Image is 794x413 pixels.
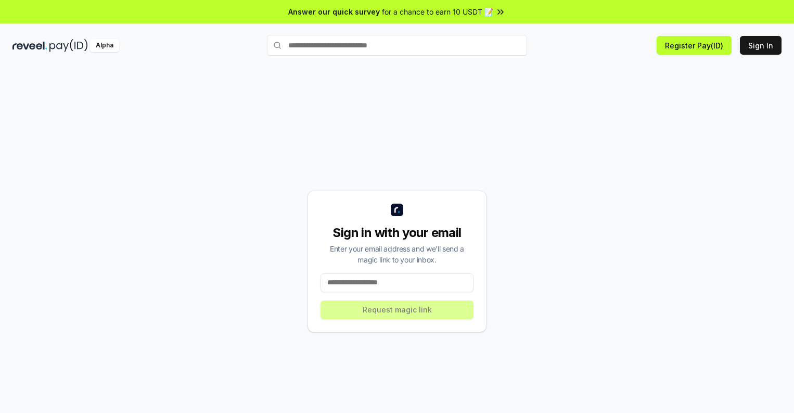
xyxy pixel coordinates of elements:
button: Sign In [740,36,782,55]
div: Alpha [90,39,119,52]
div: Enter your email address and we’ll send a magic link to your inbox. [321,243,473,265]
button: Register Pay(ID) [657,36,732,55]
img: reveel_dark [12,39,47,52]
span: for a chance to earn 10 USDT 📝 [382,6,493,17]
span: Answer our quick survey [288,6,380,17]
img: logo_small [391,204,403,216]
div: Sign in with your email [321,224,473,241]
img: pay_id [49,39,88,52]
